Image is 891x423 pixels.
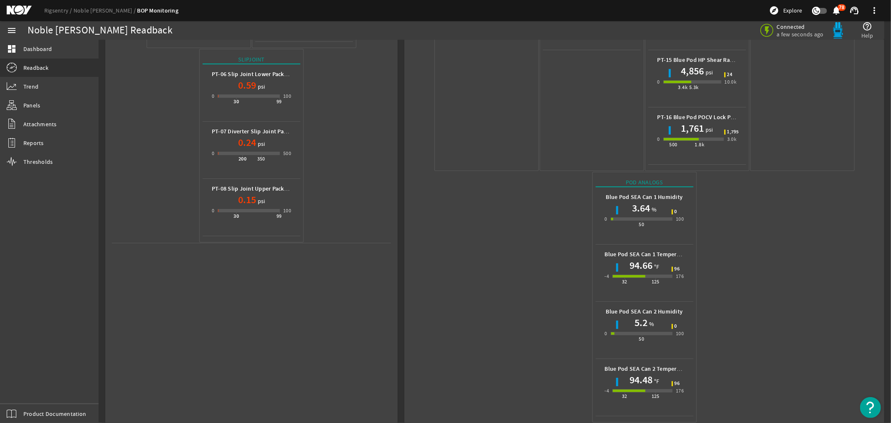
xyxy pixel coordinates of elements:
[652,278,660,286] div: 125
[769,5,779,15] mat-icon: explore
[777,23,824,31] span: Connected
[657,135,660,143] div: 0
[849,5,859,15] mat-icon: support_agent
[605,365,691,373] b: Blue Pod SEA Can 2 Temperature
[783,6,802,15] span: Explore
[689,83,699,92] div: 5.3k
[647,320,654,328] span: %
[622,278,627,286] div: 32
[639,335,645,343] div: 50
[23,410,86,418] span: Product Documentation
[860,397,881,418] button: Open Resource Center
[630,373,652,387] h1: 94.48
[239,155,246,163] div: 200
[725,78,737,86] div: 10.0k
[234,212,239,220] div: 30
[257,155,265,163] div: 350
[256,82,265,91] span: psi
[7,44,17,54] mat-icon: dashboard
[657,113,750,121] b: PT-16 Blue Pod POCV Lock Pressure
[675,381,680,386] span: 96
[675,267,680,272] span: 96
[7,25,17,36] mat-icon: menu
[283,206,291,215] div: 100
[256,197,265,205] span: psi
[212,92,214,100] div: 0
[605,387,609,395] div: -4
[74,7,137,14] a: Noble [PERSON_NAME]
[212,206,214,215] div: 0
[861,31,873,40] span: Help
[675,209,677,214] span: 0
[632,201,650,215] h1: 3.64
[212,70,322,78] b: PT-06 Slip Joint Lower Packer Air Pressure
[212,149,214,158] div: 0
[605,250,691,258] b: Blue Pod SEA Can 1 Temperature
[863,21,873,31] mat-icon: help_outline
[283,92,291,100] div: 100
[650,205,657,214] span: %
[864,0,884,20] button: more_vert
[832,6,841,15] button: 78
[727,72,733,77] span: 24
[695,140,705,149] div: 1.8k
[727,130,739,135] span: 1,795
[23,158,53,166] span: Thresholds
[23,101,41,110] span: Panels
[676,215,684,223] div: 100
[704,125,713,134] span: psi
[652,377,660,385] span: °F
[676,387,684,395] div: 176
[704,68,713,76] span: psi
[669,140,677,149] div: 500
[234,97,239,106] div: 30
[212,185,322,193] b: PT-08 Slip Joint Upper Packer Air Pressure
[605,329,607,338] div: 0
[28,26,173,35] div: Noble [PERSON_NAME] Readback
[277,212,282,220] div: 99
[676,329,684,338] div: 100
[238,79,256,92] h1: 0.59
[630,259,652,272] h1: 94.66
[137,7,179,15] a: BOP Monitoring
[622,392,627,400] div: 32
[23,139,44,147] span: Reports
[606,308,683,316] b: Blue Pod SEA Can 2 Humidity
[766,4,805,17] button: Explore
[830,22,846,39] img: Bluepod.svg
[277,97,282,106] div: 99
[832,5,842,15] mat-icon: notifications
[777,31,824,38] span: a few seconds ago
[605,215,607,223] div: 0
[23,45,52,53] span: Dashboard
[727,135,737,143] div: 3.0k
[203,55,300,64] div: Slipjoint
[681,122,704,135] h1: 1,761
[676,272,684,280] div: 176
[657,56,759,64] b: PT-15 Blue Pod HP Shear Ram Pressure
[44,7,74,14] a: Rigsentry
[635,316,647,329] h1: 5.2
[606,193,683,201] b: Blue Pod SEA Can 1 Humidity
[238,136,256,149] h1: 0.24
[605,272,609,280] div: -4
[678,83,688,92] div: 3.4k
[675,324,677,329] span: 0
[238,193,256,206] h1: 0.15
[283,149,291,158] div: 500
[596,178,693,187] div: Pod Analogs
[212,127,345,135] b: PT-07 Diverter Slip Joint Packer Hydraulic Pressure
[256,140,265,148] span: psi
[23,120,57,128] span: Attachments
[652,262,660,271] span: °F
[23,64,48,72] span: Readback
[639,220,645,229] div: 50
[657,78,660,86] div: 0
[23,82,38,91] span: Trend
[681,64,704,78] h1: 4,856
[652,392,660,400] div: 125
